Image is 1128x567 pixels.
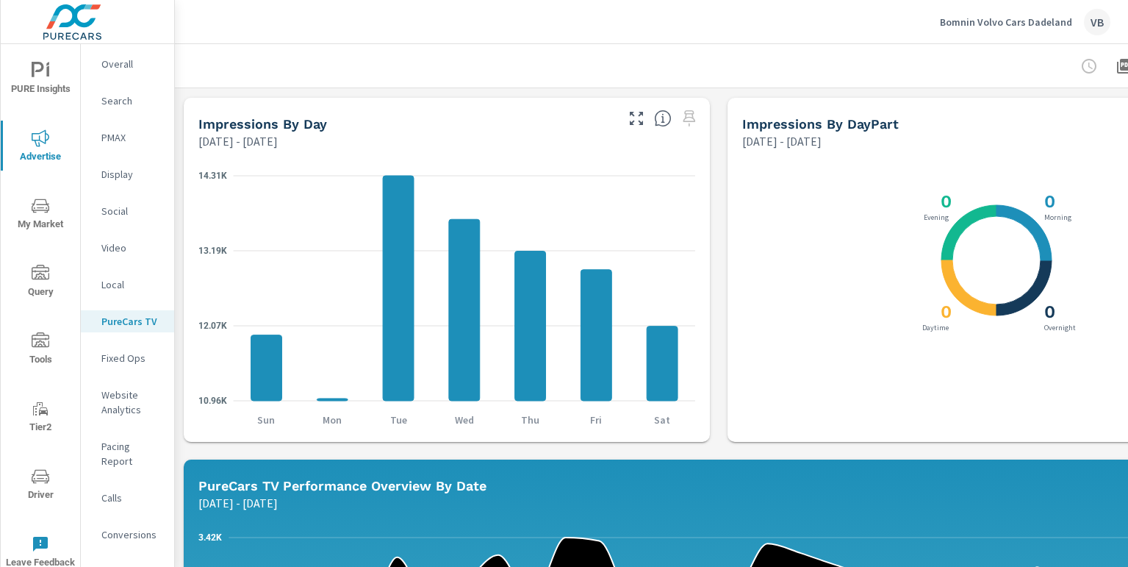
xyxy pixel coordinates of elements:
[101,57,162,71] p: Overall
[101,527,162,542] p: Conversions
[101,240,162,255] p: Video
[81,310,174,332] div: PureCars TV
[81,384,174,421] div: Website Analytics
[439,413,490,427] p: Wed
[636,413,688,427] p: Sat
[5,332,76,368] span: Tools
[1041,191,1055,212] h3: 0
[81,347,174,369] div: Fixed Ops
[101,351,162,365] p: Fixed Ops
[625,107,648,130] button: Make Fullscreen
[919,324,952,332] p: Daytime
[1041,324,1079,332] p: Overnight
[101,130,162,145] p: PMAX
[654,110,672,127] span: The number of impressions, broken down by the day of the week they occurred.
[101,167,162,182] p: Display
[240,413,292,427] p: Sun
[101,388,162,417] p: Website Analytics
[198,171,227,181] text: 14.31K
[940,15,1072,29] p: Bomnin Volvo Cars Dadeland
[81,487,174,509] div: Calls
[101,439,162,468] p: Pacing Report
[101,314,162,329] p: PureCars TV
[938,191,952,212] h3: 0
[198,116,327,132] h5: Impressions by Day
[678,107,701,130] span: Select a preset date range to save this widget
[1041,214,1074,221] p: Morning
[5,265,76,301] span: Query
[742,116,899,132] h5: Impressions by DayPart
[81,200,174,222] div: Social
[198,396,227,406] text: 10.96K
[5,197,76,233] span: My Market
[81,274,174,296] div: Local
[570,413,622,427] p: Fri
[198,246,227,256] text: 13.19K
[5,62,76,98] span: PURE Insights
[81,524,174,546] div: Conversions
[938,302,952,322] h3: 0
[81,53,174,75] div: Overall
[101,93,162,108] p: Search
[198,132,278,150] p: [DATE] - [DATE]
[198,494,278,512] p: [DATE] - [DATE]
[1041,302,1055,322] h3: 0
[81,90,174,112] div: Search
[1084,9,1110,35] div: VB
[5,468,76,504] span: Driver
[198,532,222,543] text: 3.42K
[306,413,358,427] p: Mon
[81,237,174,259] div: Video
[101,204,162,218] p: Social
[198,321,227,331] text: 12.07K
[921,214,952,221] p: Evening
[5,400,76,436] span: Tier2
[81,126,174,149] div: PMAX
[5,129,76,165] span: Advertise
[81,163,174,185] div: Display
[742,132,822,150] p: [DATE] - [DATE]
[198,478,486,493] h5: PureCars TV Performance Overview By Date
[505,413,556,427] p: Thu
[101,277,162,292] p: Local
[373,413,424,427] p: Tue
[101,491,162,505] p: Calls
[81,435,174,472] div: Pacing Report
